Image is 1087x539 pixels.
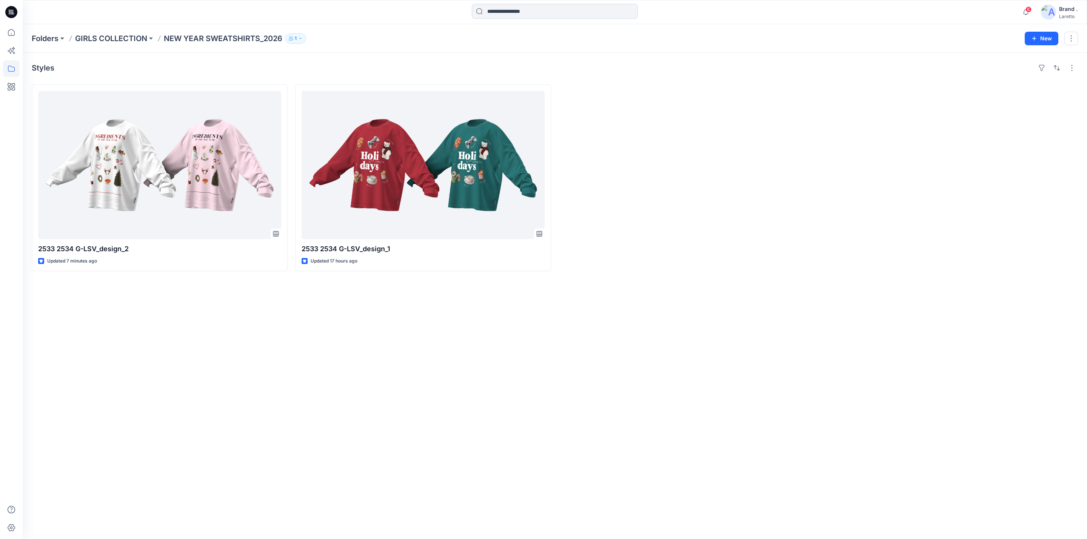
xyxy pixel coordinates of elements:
a: GIRLS COLLECTION [75,33,147,44]
p: Updated 7 minutes ago [47,257,97,265]
div: Brand . [1059,5,1078,14]
button: New [1025,32,1058,45]
p: 2533 2534 G-LSV_design_2 [38,244,281,254]
p: 2533 2534 G-LSV_design_1 [302,244,545,254]
div: Laretto [1059,14,1078,19]
p: Updated 17 hours ago [311,257,357,265]
a: 2533 2534 G-LSV_design_2 [38,91,281,239]
button: 1 [285,33,306,44]
p: 1 [295,34,297,43]
p: NEW YEAR SWEATSHIRTS_2026 [164,33,282,44]
img: avatar [1041,5,1056,20]
a: Folders [32,33,59,44]
h4: Styles [32,63,54,72]
span: 6 [1025,6,1032,12]
a: 2533 2534 G-LSV_design_1 [302,91,545,239]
